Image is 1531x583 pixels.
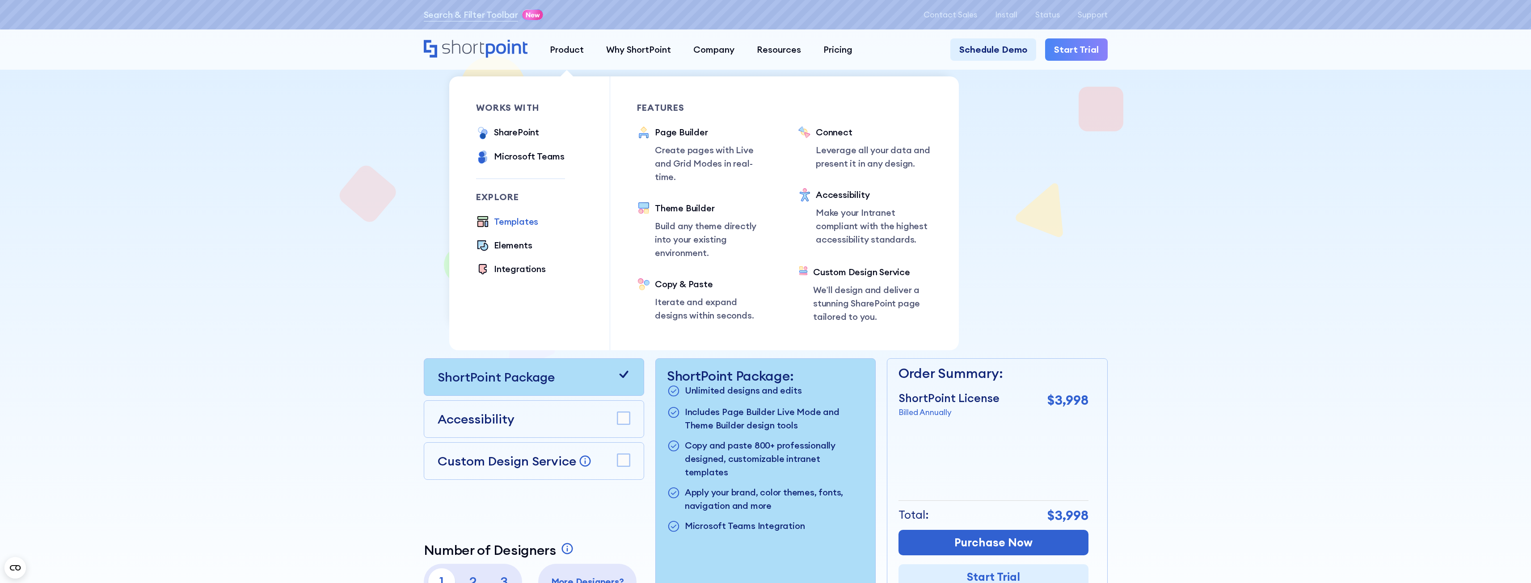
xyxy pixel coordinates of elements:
p: Unlimited designs and edits [685,384,802,398]
a: Custom Design ServiceWe’ll design and deliver a stunning SharePoint page tailored to you. [798,265,932,323]
button: Open CMP widget [4,557,26,579]
div: Company [693,43,734,56]
a: Search & Filter Toolbar [424,8,518,21]
a: Integrations [476,262,546,277]
a: Why ShortPoint [595,38,682,61]
div: Page Builder [655,126,771,139]
p: Total: [898,507,929,524]
a: Support [1078,10,1108,19]
a: Number of Designers [424,542,576,558]
p: Create pages with Live and Grid Modes in real-time. [655,143,771,184]
a: Start Trial [1045,38,1108,61]
img: tab_domain_overview_orange.svg [24,52,31,59]
p: Microsoft Teams Integration [685,519,805,534]
p: Leverage all your data and present it in any design. [816,143,932,170]
div: Microsoft Teams [494,150,565,163]
p: Billed Annually [898,407,1000,418]
a: Install [995,10,1017,19]
div: Integrations [494,262,546,276]
div: Connect [816,126,932,139]
p: We’ll design and deliver a stunning SharePoint page tailored to you. [813,283,932,323]
a: Page BuilderCreate pages with Live and Grid Modes in real-time. [637,126,771,184]
div: SharePoint [494,126,539,139]
a: Schedule Demo [950,38,1036,61]
a: Contact Sales [924,10,977,19]
img: tab_keywords_by_traffic_grey.svg [89,52,96,59]
a: Theme BuilderBuild any theme directly into your existing environment. [637,201,771,260]
a: Home [424,40,528,59]
a: Elements [476,239,532,253]
div: Resources [757,43,801,56]
p: $3,998 [1047,505,1088,525]
a: Pricing [812,38,864,61]
p: Custom Design Service [438,453,576,469]
div: Domain Overview [34,53,80,59]
a: Product [539,38,595,61]
a: Company [682,38,746,61]
div: works with [476,103,565,112]
p: Make your Intranet compliant with the highest accessibility standards. [816,206,932,246]
div: Accessibility [816,188,932,201]
a: Resources [746,38,812,61]
a: Templates [476,215,538,230]
div: Explore [476,193,565,201]
a: Status [1035,10,1060,19]
a: Copy & PasteIterate and expand designs within seconds. [637,277,771,322]
div: Elements [494,239,532,252]
a: Purchase Now [898,530,1088,556]
div: Custom Design Service [813,265,932,279]
p: ShortPoint Package [438,368,555,386]
p: Copy and paste 800+ professionally designed, customizable intranet templates [685,439,864,479]
div: Pricing [823,43,852,56]
div: Theme Builder [655,201,771,215]
p: Number of Designers [424,542,556,558]
div: Domain: [DOMAIN_NAME] [23,23,98,30]
div: Keywords by Traffic [99,53,151,59]
a: Microsoft Teams [476,150,565,165]
p: Accessibility [438,410,515,428]
p: Iterate and expand designs within seconds. [655,295,771,322]
p: ShortPoint License [898,390,1000,407]
p: ShortPoint Package: [667,368,864,384]
p: Apply your brand, color themes, fonts, navigation and more [685,486,864,512]
a: ConnectLeverage all your data and present it in any design. [798,126,932,170]
div: Templates [494,215,538,228]
div: Why ShortPoint [606,43,671,56]
p: Order Summary: [898,363,1088,383]
iframe: Chat Widget [1486,540,1531,583]
p: Includes Page Builder Live Mode and Theme Builder design tools [685,405,864,432]
div: Features [637,103,771,112]
div: Product [550,43,584,56]
a: SharePoint [476,126,539,141]
a: AccessibilityMake your Intranet compliant with the highest accessibility standards. [798,188,932,247]
div: Copy & Paste [655,277,771,291]
p: Build any theme directly into your existing environment. [655,219,771,260]
p: $3,998 [1047,390,1088,410]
